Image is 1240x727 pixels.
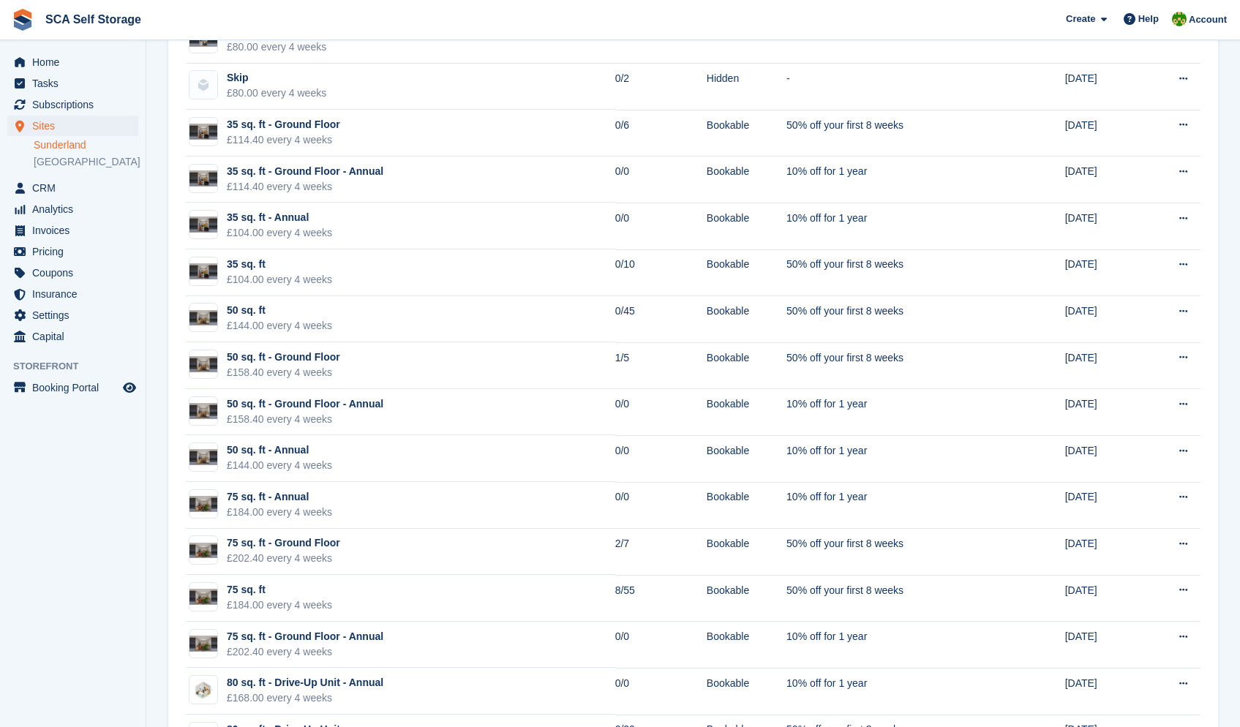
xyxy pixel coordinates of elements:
span: Home [32,52,120,72]
td: [DATE] [1065,482,1143,529]
a: Preview store [121,379,138,396]
div: 50 sq. ft - Annual [227,442,332,458]
td: Bookable [707,203,786,249]
div: £202.40 every 4 weeks [227,644,383,660]
div: 35 sq. ft - Ground Floor - Annual [227,164,383,179]
a: menu [7,284,138,304]
a: menu [7,220,138,241]
td: Bookable [707,342,786,389]
td: 10% off for 1 year [786,482,1006,529]
td: 0/2 [615,64,707,110]
img: 35%20SQ.FT.jpg [189,263,217,279]
td: 0/45 [615,296,707,343]
td: 0/0 [615,482,707,529]
td: 0/0 [615,17,707,64]
a: menu [7,94,138,115]
td: [DATE] [1065,157,1143,203]
td: Bookable [707,435,786,482]
img: SCA-80sqft.jpg [189,680,217,700]
td: 0/0 [615,157,707,203]
div: 75 sq. ft - Ground Floor [227,535,340,551]
a: menu [7,52,138,72]
a: menu [7,116,138,136]
td: 1/5 [615,342,707,389]
span: Sites [32,116,120,136]
a: menu [7,326,138,347]
div: £144.00 every 4 weeks [227,458,332,473]
img: 50%20SQ.FT.jpg [189,449,217,465]
img: 75%20SQ.FT.jpg [189,543,217,559]
a: menu [7,73,138,94]
img: Sam Chapman [1172,12,1187,26]
td: 10% off for 1 year [786,668,1006,715]
td: 2/7 [615,529,707,576]
td: 50% off your first 8 weeks [786,249,1006,296]
div: Skip [227,70,326,86]
a: menu [7,377,138,398]
div: £168.00 every 4 weeks [227,690,383,706]
span: Tasks [32,73,120,94]
td: 10% off for 1 year [786,203,1006,249]
td: Bookable [707,296,786,343]
div: 35 sq. ft [227,257,332,272]
div: £80.00 every 4 weeks [227,86,326,101]
td: 0/6 [615,110,707,157]
div: 50 sq. ft [227,303,332,318]
a: Sunderland [34,138,138,152]
span: CRM [32,178,120,198]
div: £104.00 every 4 weeks [227,272,332,287]
td: [DATE] [1065,668,1143,715]
div: 75 sq. ft [227,582,332,598]
td: [DATE] [1065,17,1143,64]
td: 0/10 [615,249,707,296]
div: 80 sq. ft - Drive-Up Unit - Annual [227,675,383,690]
td: Bookable [707,668,786,715]
td: Hidden [707,64,786,110]
td: Bookable [707,482,786,529]
td: [DATE] [1065,435,1143,482]
div: 35 sq. ft - Annual [227,210,332,225]
div: £158.40 every 4 weeks [227,412,383,427]
td: 50% off your first 8 weeks [786,529,1006,576]
td: 0/0 [615,389,707,436]
a: menu [7,199,138,219]
td: 10% off for 1 year [786,157,1006,203]
div: £104.00 every 4 weeks [227,225,332,241]
td: [DATE] [1065,64,1143,110]
div: £144.00 every 4 weeks [227,318,332,334]
div: £184.00 every 4 weeks [227,598,332,613]
a: menu [7,178,138,198]
td: 50% off your first 8 weeks [786,342,1006,389]
td: 0/0 [615,668,707,715]
span: Subscriptions [32,94,120,115]
td: 8/55 [615,575,707,622]
td: 50% off your first 8 weeks [786,575,1006,622]
td: [DATE] [1065,296,1143,343]
td: Bookable [707,249,786,296]
td: [DATE] [1065,249,1143,296]
td: [DATE] [1065,389,1143,436]
img: 50%20SQ.FT.jpg [189,356,217,372]
span: Analytics [32,199,120,219]
img: 75%20SQ.FT.jpg [189,636,217,652]
img: 35%20SQ.FT.jpg [189,216,217,233]
span: Storefront [13,359,146,374]
img: blank-unit-type-icon-ffbac7b88ba66c5e286b0e438baccc4b9c83835d4c34f86887a83fc20ec27e7b.svg [189,71,217,99]
td: 0/0 [615,622,707,668]
td: Bookable [707,389,786,436]
td: 10% off for 1 year [786,435,1006,482]
div: 50 sq. ft - Ground Floor - Annual [227,396,383,412]
img: stora-icon-8386f47178a22dfd0bd8f6a31ec36ba5ce8667c1dd55bd0f319d3a0aa187defe.svg [12,9,34,31]
td: Bookable [707,575,786,622]
td: 10% off for 1 year [786,17,1006,64]
div: £158.40 every 4 weeks [227,365,340,380]
a: SCA Self Storage [40,7,147,31]
img: 75%20SQ.FT.jpg [189,589,217,605]
img: 35%20SQ.FT.jpg [189,170,217,187]
div: 35 sq. ft - Ground Floor [227,117,340,132]
td: Bookable [707,622,786,668]
span: Capital [32,326,120,347]
td: 10% off for 1 year [786,622,1006,668]
span: Account [1189,12,1227,27]
a: menu [7,263,138,283]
